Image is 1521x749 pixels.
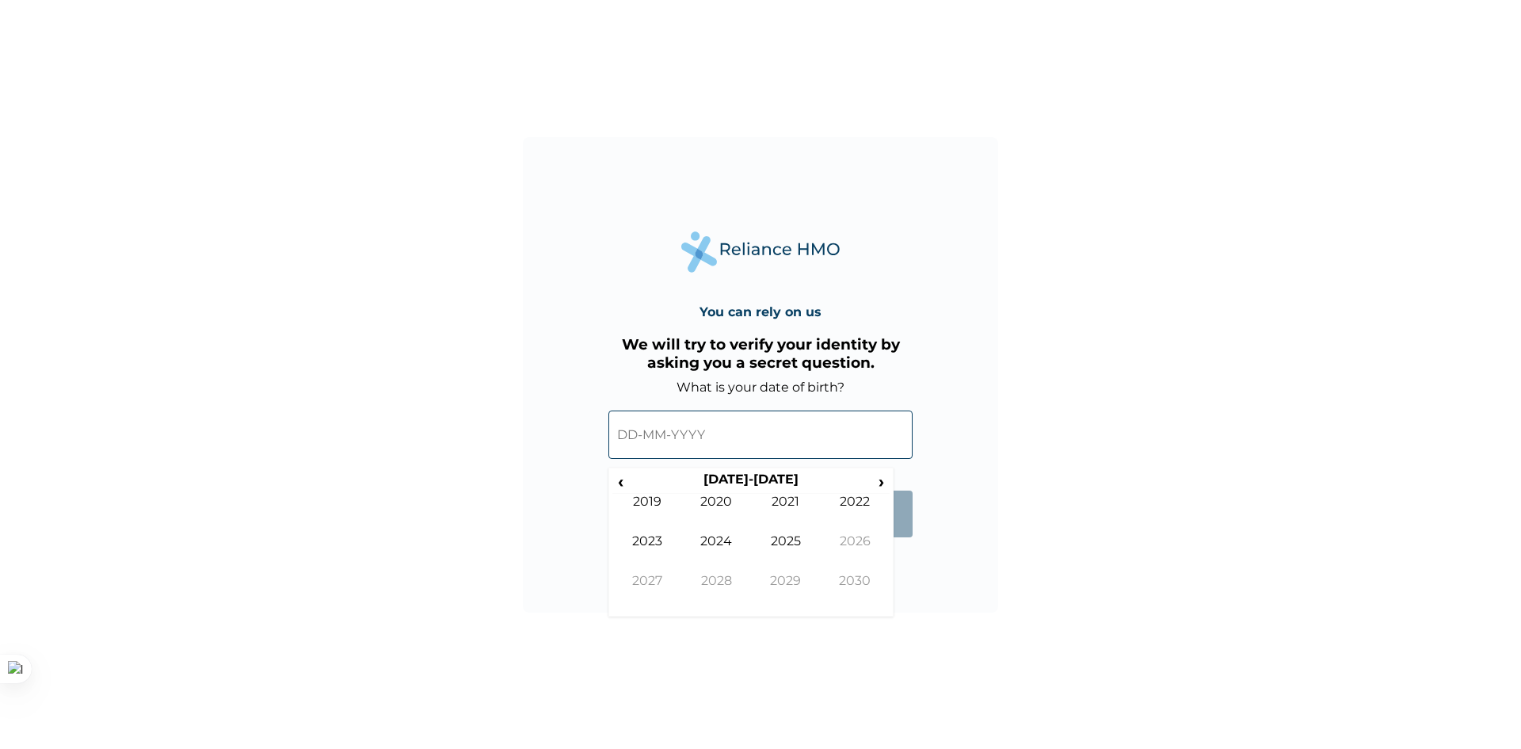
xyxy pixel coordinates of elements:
[612,533,682,573] td: 2023
[682,494,752,533] td: 2020
[612,472,629,491] span: ‹
[608,411,913,459] input: DD-MM-YYYY
[612,494,682,533] td: 2019
[751,573,821,613] td: 2029
[682,533,752,573] td: 2024
[612,573,682,613] td: 2027
[751,494,821,533] td: 2021
[821,494,890,533] td: 2022
[681,231,840,272] img: Reliance Health's Logo
[608,335,913,372] h3: We will try to verify your identity by asking you a secret question.
[629,472,872,494] th: [DATE]-[DATE]
[682,573,752,613] td: 2028
[821,533,890,573] td: 2026
[873,472,890,491] span: ›
[700,304,821,319] h4: You can rely on us
[821,573,890,613] td: 2030
[677,380,844,395] label: What is your date of birth?
[751,533,821,573] td: 2025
